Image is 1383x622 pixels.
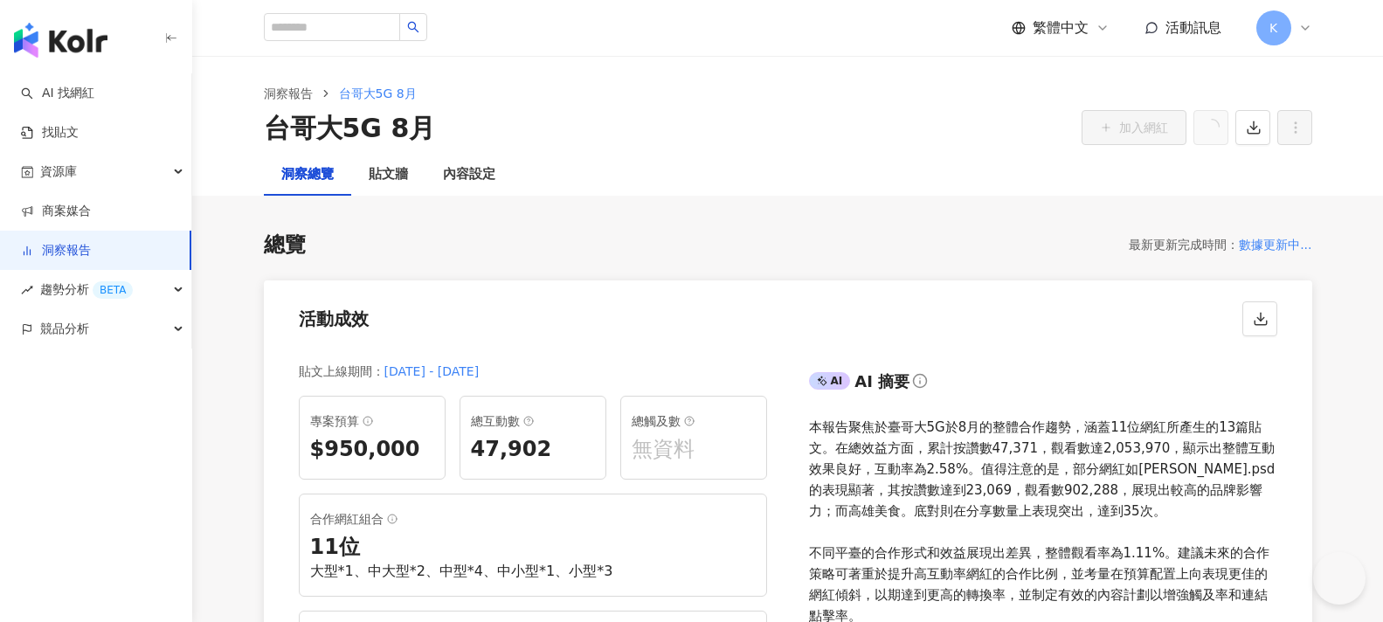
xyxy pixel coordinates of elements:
[21,124,79,142] a: 找貼文
[281,164,334,185] div: 洞察總覽
[299,307,369,331] div: 活動成效
[264,110,436,147] div: 台哥大5G 8月
[632,435,756,465] div: 無資料
[1082,110,1186,145] button: 加入網紅
[471,411,595,432] div: 總互動數
[1033,18,1089,38] span: 繁體中文
[14,23,107,58] img: logo
[1269,18,1277,38] span: K
[21,242,91,259] a: 洞察報告
[854,370,909,392] div: AI 摘要
[21,284,33,296] span: rise
[260,84,316,103] a: 洞察報告
[471,435,595,465] div: 47,902
[40,270,133,309] span: 趨勢分析
[1239,234,1311,255] div: 數據更新中...
[310,562,756,581] div: 大型*1、中大型*2、中型*4、中小型*1、小型*3
[384,361,480,382] div: [DATE] - [DATE]
[21,203,91,220] a: 商案媒合
[21,85,94,102] a: searchAI 找網紅
[93,281,133,299] div: BETA
[809,368,1277,403] div: AIAI 摘要
[369,164,408,185] div: 貼文牆
[310,435,434,465] div: $950,000
[40,152,77,191] span: 資源庫
[443,164,495,185] div: 內容設定
[310,508,756,529] div: 合作網紅組合
[1129,234,1239,255] div: 最新更新完成時間 ：
[407,21,419,33] span: search
[310,533,756,563] div: 11 位
[339,86,417,100] span: 台哥大5G 8月
[299,361,384,382] div: 貼文上線期間 ：
[264,231,306,260] div: 總覽
[1313,552,1366,605] iframe: Help Scout Beacon - Open
[632,411,756,432] div: 總觸及數
[310,411,434,432] div: 專案預算
[40,309,89,349] span: 競品分析
[809,372,851,390] div: AI
[1165,19,1221,36] span: 活動訊息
